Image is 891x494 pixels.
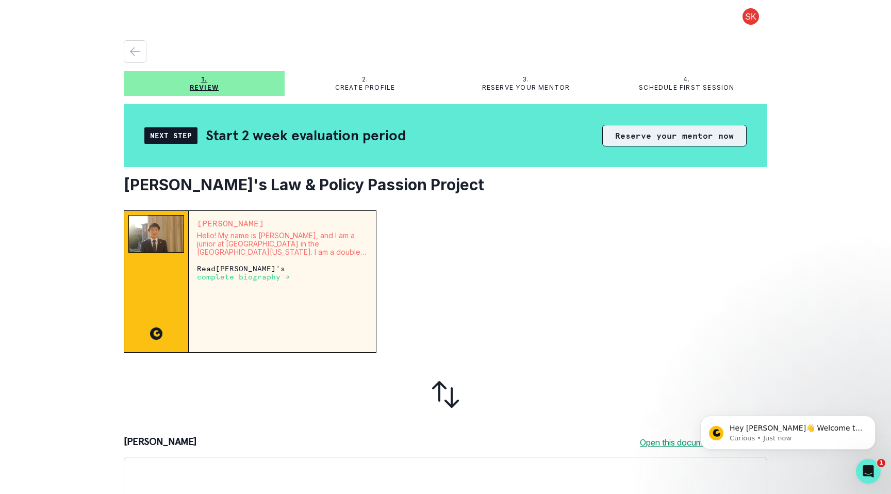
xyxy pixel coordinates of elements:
[335,84,395,92] p: Create profile
[197,219,368,227] p: [PERSON_NAME]
[197,273,290,281] p: complete biography →
[128,215,184,253] img: Mentor Image
[197,272,290,281] a: complete biography →
[602,125,747,146] button: Reserve your mentor now
[522,75,529,84] p: 3.
[734,8,767,25] button: profile picture
[190,84,219,92] p: Review
[683,75,690,84] p: 4.
[362,75,368,84] p: 2.
[124,436,197,449] p: [PERSON_NAME]
[150,327,162,340] img: CC image
[201,75,207,84] p: 1.
[206,126,406,144] h2: Start 2 week evaluation period
[482,84,570,92] p: Reserve your mentor
[856,459,881,484] iframe: Intercom live chat
[144,127,197,144] div: Next Step
[639,84,734,92] p: Schedule first session
[640,436,767,449] a: Open this document in new tab
[685,394,891,466] iframe: Intercom notifications message
[877,459,885,467] span: 1
[197,232,368,256] p: Hello! My name is [PERSON_NAME], and I am a junior at [GEOGRAPHIC_DATA] in the [GEOGRAPHIC_DATA][...
[197,265,368,281] p: Read [PERSON_NAME] 's
[124,175,767,194] h2: [PERSON_NAME]'s Law & Policy Passion Project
